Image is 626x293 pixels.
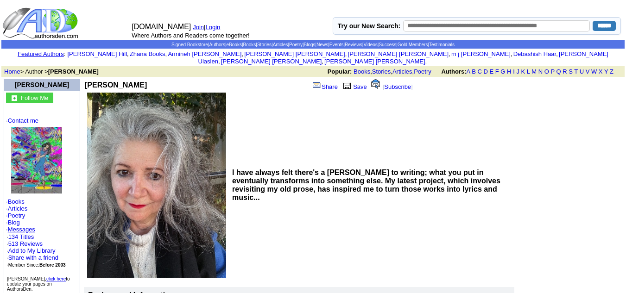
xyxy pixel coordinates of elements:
span: | | | | | | | | | | | | | | [171,42,455,47]
a: Save [341,83,367,90]
font: i [243,52,244,57]
b: [PERSON_NAME] [48,68,99,75]
a: Articles [8,205,28,212]
font: i [323,59,324,64]
a: [PERSON_NAME] [PERSON_NAME] [324,58,425,65]
a: [PERSON_NAME] [PERSON_NAME] [348,50,449,57]
a: Books [8,198,25,205]
img: 4830.jpg [11,127,62,193]
font: Member Since: [8,262,66,268]
a: F [495,68,499,75]
font: Follow Me [21,94,48,101]
a: Videos [363,42,377,47]
a: 134 Titles [8,233,34,240]
a: News [316,42,328,47]
font: i [427,59,428,64]
a: Add to My Library [8,247,56,254]
font: i [129,52,130,57]
a: [PERSON_NAME] Hill [67,50,127,57]
a: Books [243,42,256,47]
a: Blogs [304,42,316,47]
a: Join [193,24,204,31]
font: i [167,52,168,57]
font: i [347,52,348,57]
a: click here [46,276,66,281]
font: · · · [6,247,58,268]
a: P [550,68,554,75]
a: Poetry [414,68,431,75]
img: gc.jpg [12,95,17,101]
a: T [574,68,578,75]
font: i [512,52,513,57]
a: Books [354,68,370,75]
a: C [477,68,481,75]
a: Messages [8,226,35,233]
a: Y [604,68,608,75]
b: Popular: [328,68,352,75]
a: S [569,68,573,75]
font: ] [411,83,413,90]
a: eBooks [227,42,242,47]
a: Home [4,68,20,75]
b: [PERSON_NAME] [85,81,147,89]
font: · · · · · [6,117,78,268]
a: Stories [372,68,391,75]
a: K [521,68,525,75]
img: See larger image [87,93,226,278]
font: | [204,24,223,31]
font: [ [383,83,385,90]
a: Share with a friend [8,254,58,261]
a: Events [329,42,344,47]
a: Z [610,68,613,75]
a: Signed Bookstore [171,42,208,47]
a: Debashish Haar [513,50,556,57]
font: Where Authors and Readers come together! [132,32,249,39]
a: [PERSON_NAME] [15,81,69,88]
a: Poetry [8,212,25,219]
a: m j [PERSON_NAME] [451,50,511,57]
a: A [467,68,470,75]
a: Follow Me [21,94,48,101]
font: i [220,59,221,64]
a: [PERSON_NAME] Ulasien [198,50,608,65]
font: : [18,50,65,57]
a: W [591,68,597,75]
img: library.gif [342,81,352,89]
label: Try our New Search: [338,22,400,30]
font: · [6,226,35,233]
b: Before 2003 [39,262,66,268]
a: Reviews [345,42,362,47]
a: M [531,68,537,75]
a: R [563,68,567,75]
a: Gold Members [398,42,428,47]
a: N [538,68,543,75]
font: [DOMAIN_NAME] [132,23,191,31]
a: 513 Reviews [8,240,43,247]
img: share_page.gif [313,81,321,89]
font: [PERSON_NAME], to update your pages on AuthorsDen. [7,276,70,292]
font: > Author > [4,68,99,75]
a: Subscribe [384,83,411,90]
a: G [500,68,505,75]
a: B [472,68,476,75]
a: Poetry [289,42,303,47]
a: Login [206,24,221,31]
a: Authors [209,42,225,47]
font: i [558,52,559,57]
a: Contact me [8,117,38,124]
a: Testimonials [429,42,455,47]
a: Zhana Books [130,50,165,57]
a: [PERSON_NAME] [PERSON_NAME] [244,50,345,57]
img: alert.gif [371,79,380,89]
font: i [450,52,451,57]
font: , , , [328,68,622,75]
a: Featured Authors [18,50,64,57]
a: D [483,68,487,75]
a: Articles [273,42,288,47]
a: U [580,68,584,75]
a: Stories [257,42,272,47]
a: O [544,68,549,75]
img: logo_ad.gif [2,7,80,39]
font: · · [6,233,66,268]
